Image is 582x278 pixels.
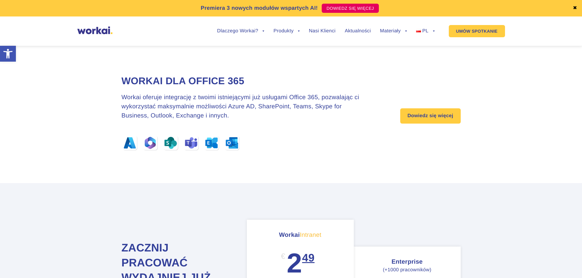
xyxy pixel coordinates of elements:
[122,93,370,120] h3: Workai oferuje integrację z twoimi istniejącymi już usługami Office 365, pozwalając ci wykorzysta...
[573,6,577,11] a: ✖
[302,251,315,274] sup: 49
[258,230,343,240] h3: Workai
[322,4,379,13] a: DOWIEDZ SIĘ WIĘCEJ
[273,29,300,34] a: Produkty
[217,29,265,34] a: Dlaczego Workai?
[380,29,407,34] a: Materiały
[281,250,285,263] div: €
[391,258,423,265] strong: Enterprise
[422,28,428,34] span: PL
[300,232,321,238] span: Intranet
[345,29,371,34] a: Aktualności
[201,4,318,12] p: Premiera 3 nowych modułów wspartych AI!
[3,226,168,275] iframe: Popup CTA
[364,266,450,274] p: (+1000 pracowników)
[122,74,370,88] h2: Workai dla Office 365
[309,29,335,34] a: Nasi Klienci
[449,25,505,37] a: UMÓW SPOTKANIE
[400,108,461,124] a: Dowiedz się więcej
